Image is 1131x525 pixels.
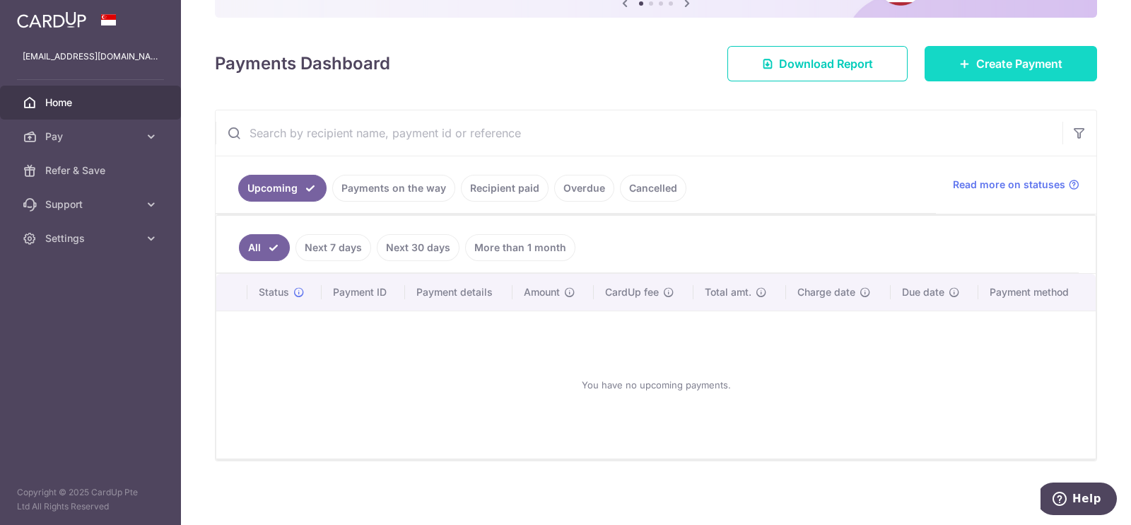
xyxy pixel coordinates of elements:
a: More than 1 month [465,234,575,261]
a: Recipient paid [461,175,549,202]
img: CardUp [17,11,86,28]
span: Pay [45,129,139,144]
span: Download Report [779,55,873,72]
a: Upcoming [238,175,327,202]
th: Payment method [978,274,1096,311]
span: Refer & Save [45,163,139,178]
th: Payment ID [322,274,405,311]
p: [EMAIL_ADDRESS][DOMAIN_NAME] [23,50,158,64]
a: Download Report [727,46,908,81]
a: Next 30 days [377,234,459,261]
span: Status [259,285,289,299]
a: Next 7 days [295,234,371,261]
a: Cancelled [620,175,686,202]
span: Settings [45,231,139,246]
div: You have no upcoming payments. [233,323,1079,447]
h4: Payments Dashboard [215,51,390,76]
th: Payment details [405,274,513,311]
span: Due date [902,285,944,299]
a: All [239,234,290,261]
span: Read more on statuses [953,178,1065,192]
a: Create Payment [925,46,1097,81]
span: CardUp fee [605,285,659,299]
span: Amount [524,285,560,299]
span: Total amt. [705,285,751,299]
a: Read more on statuses [953,178,1079,192]
span: Create Payment [976,55,1062,72]
span: Charge date [797,285,855,299]
iframe: Opens a widget where you can find more information [1041,483,1117,518]
span: Support [45,197,139,212]
a: Payments on the way [332,175,455,202]
input: Search by recipient name, payment id or reference [216,110,1062,156]
span: Home [45,96,139,110]
a: Overdue [554,175,614,202]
